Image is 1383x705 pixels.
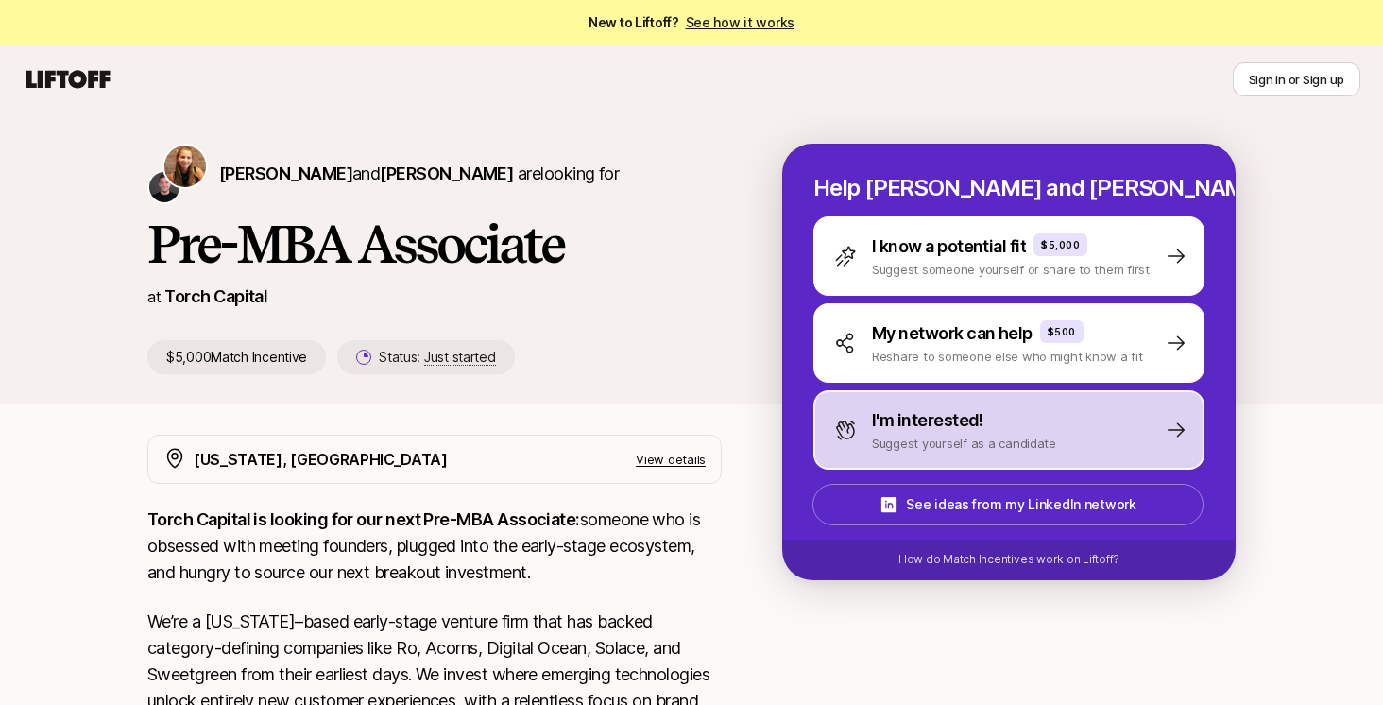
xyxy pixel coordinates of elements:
[219,161,619,187] p: are looking for
[147,215,722,272] h1: Pre-MBA Associate
[147,340,326,374] p: $5,000 Match Incentive
[872,320,1033,347] p: My network can help
[380,163,513,183] span: [PERSON_NAME]
[1048,324,1076,339] p: $500
[872,407,983,434] p: I'm interested!
[686,14,795,30] a: See how it works
[872,434,1056,453] p: Suggest yourself as a candidate
[906,493,1135,516] p: See ideas from my LinkedIn network
[872,233,1026,260] p: I know a potential fit
[147,284,161,309] p: at
[147,507,722,586] p: someone who is obsessed with meeting founders, plugged into the early-stage ecosystem, and hungry...
[1233,62,1360,96] button: Sign in or Sign up
[424,349,496,366] span: Just started
[149,172,179,202] img: Christopher Harper
[1041,237,1080,252] p: $5,000
[352,163,513,183] span: and
[812,484,1204,525] button: See ideas from my LinkedIn network
[379,346,495,369] p: Status:
[872,260,1150,279] p: Suggest someone yourself or share to them first
[219,163,352,183] span: [PERSON_NAME]
[636,450,706,469] p: View details
[898,551,1119,568] p: How do Match Incentives work on Liftoff?
[164,146,206,187] img: Katie Reiner
[589,11,794,34] span: New to Liftoff?
[872,347,1143,366] p: Reshare to someone else who might know a fit
[194,447,448,472] p: [US_STATE], [GEOGRAPHIC_DATA]
[813,175,1204,201] p: Help [PERSON_NAME] and [PERSON_NAME] hire
[164,286,267,306] a: Torch Capital
[147,509,580,529] strong: Torch Capital is looking for our next Pre-MBA Associate:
